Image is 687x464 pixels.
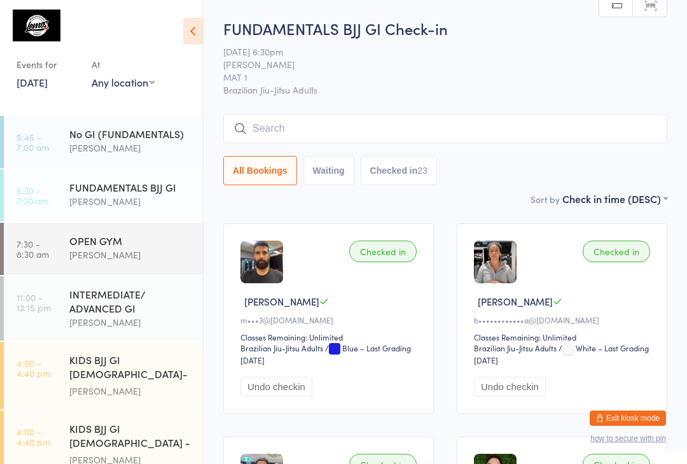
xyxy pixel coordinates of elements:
[240,314,420,325] div: m•••3@[DOMAIN_NAME]
[223,18,667,39] h2: FUNDAMENTALS BJJ GI Check-in
[69,315,192,330] div: [PERSON_NAME]
[17,292,51,313] time: 11:00 - 12:15 pm
[590,434,666,443] button: how to secure with pin
[474,342,557,353] div: Brazilian Jiu-Jitsu Adults
[13,10,60,41] img: Lemos Brazilian Jiu-Jitsu
[69,180,192,194] div: FUNDAMENTALS BJJ GI
[17,358,50,378] time: 4:00 - 4:40 pm
[69,127,192,141] div: No GI (FUNDAMENTALS)
[474,241,517,283] img: image1747818091.png
[531,193,560,206] label: Sort by
[17,132,49,152] time: 5:45 - 7:00 am
[17,426,50,447] time: 4:00 - 4:40 pm
[223,83,667,96] span: Brazilian Jiu-Jitsu Adults
[562,192,667,206] div: Check in time (DESC)
[4,116,203,168] a: 5:45 -7:00 amNo GI (FUNDAMENTALS)[PERSON_NAME]
[69,287,192,315] div: INTERMEDIATE/ ADVANCED GI
[69,248,192,262] div: [PERSON_NAME]
[223,114,667,143] input: Search
[92,54,155,75] div: At
[69,421,192,453] div: KIDS BJJ GI [DEMOGRAPHIC_DATA] - Level 1
[17,239,49,259] time: 7:30 - 8:30 am
[583,241,650,262] div: Checked in
[417,165,427,176] div: 23
[478,295,553,308] span: [PERSON_NAME]
[223,156,297,185] button: All Bookings
[69,194,192,209] div: [PERSON_NAME]
[474,314,654,325] div: b••••••••••••a@[DOMAIN_NAME]
[240,332,420,342] div: Classes Remaining: Unlimited
[240,241,283,283] img: image1696843102.png
[69,234,192,248] div: OPEN GYM
[303,156,354,185] button: Waiting
[223,45,648,58] span: [DATE] 6:30pm
[240,377,312,397] button: Undo checkin
[4,276,203,341] a: 11:00 -12:15 pmINTERMEDIATE/ ADVANCED GI[PERSON_NAME]
[349,241,417,262] div: Checked in
[223,58,648,71] span: [PERSON_NAME]
[590,411,666,426] button: Exit kiosk mode
[223,71,648,83] span: MAT 1
[69,384,192,398] div: [PERSON_NAME]
[474,377,546,397] button: Undo checkin
[92,75,155,89] div: Any location
[17,185,48,206] time: 6:30 - 7:30 am
[361,156,437,185] button: Checked in23
[69,141,192,155] div: [PERSON_NAME]
[474,332,654,342] div: Classes Remaining: Unlimited
[17,75,48,89] a: [DATE]
[4,223,203,275] a: 7:30 -8:30 amOPEN GYM[PERSON_NAME]
[69,353,192,384] div: KIDS BJJ GI [DEMOGRAPHIC_DATA]- Level 2
[17,54,79,75] div: Events for
[4,342,203,409] a: 4:00 -4:40 pmKIDS BJJ GI [DEMOGRAPHIC_DATA]- Level 2[PERSON_NAME]
[240,342,323,353] div: Brazilian Jiu-Jitsu Adults
[244,295,319,308] span: [PERSON_NAME]
[4,169,203,221] a: 6:30 -7:30 amFUNDAMENTALS BJJ GI[PERSON_NAME]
